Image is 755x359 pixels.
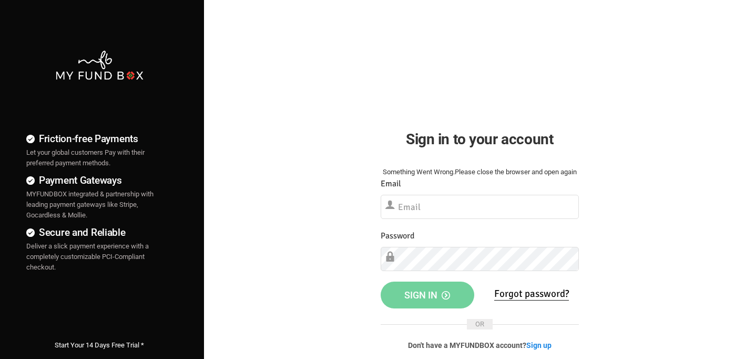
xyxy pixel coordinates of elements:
[26,148,145,167] span: Let your global customers Pay with their preferred payment methods.
[26,190,154,219] span: MYFUNDBOX integrated & partnership with leading payment gateways like Stripe, Gocardless & Mollie.
[381,230,414,243] label: Password
[381,195,579,219] input: Email
[467,319,493,330] span: OR
[26,242,149,271] span: Deliver a slick payment experience with a completely customizable PCI-Compliant checkout.
[381,128,579,151] h2: Sign in to your account
[404,290,450,301] span: Sign in
[381,167,579,177] div: Something Went Wrong.Please close the browser and open again
[26,173,172,188] h4: Payment Gateways
[526,341,552,350] a: Sign up
[381,177,401,191] label: Email
[26,131,172,146] h4: Friction-free Payments
[55,49,144,81] img: mfbwhite.png
[381,340,579,351] p: Don't have a MYFUNDBOX account?
[494,287,569,301] a: Forgot password?
[381,282,474,309] button: Sign in
[26,225,172,240] h4: Secure and Reliable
